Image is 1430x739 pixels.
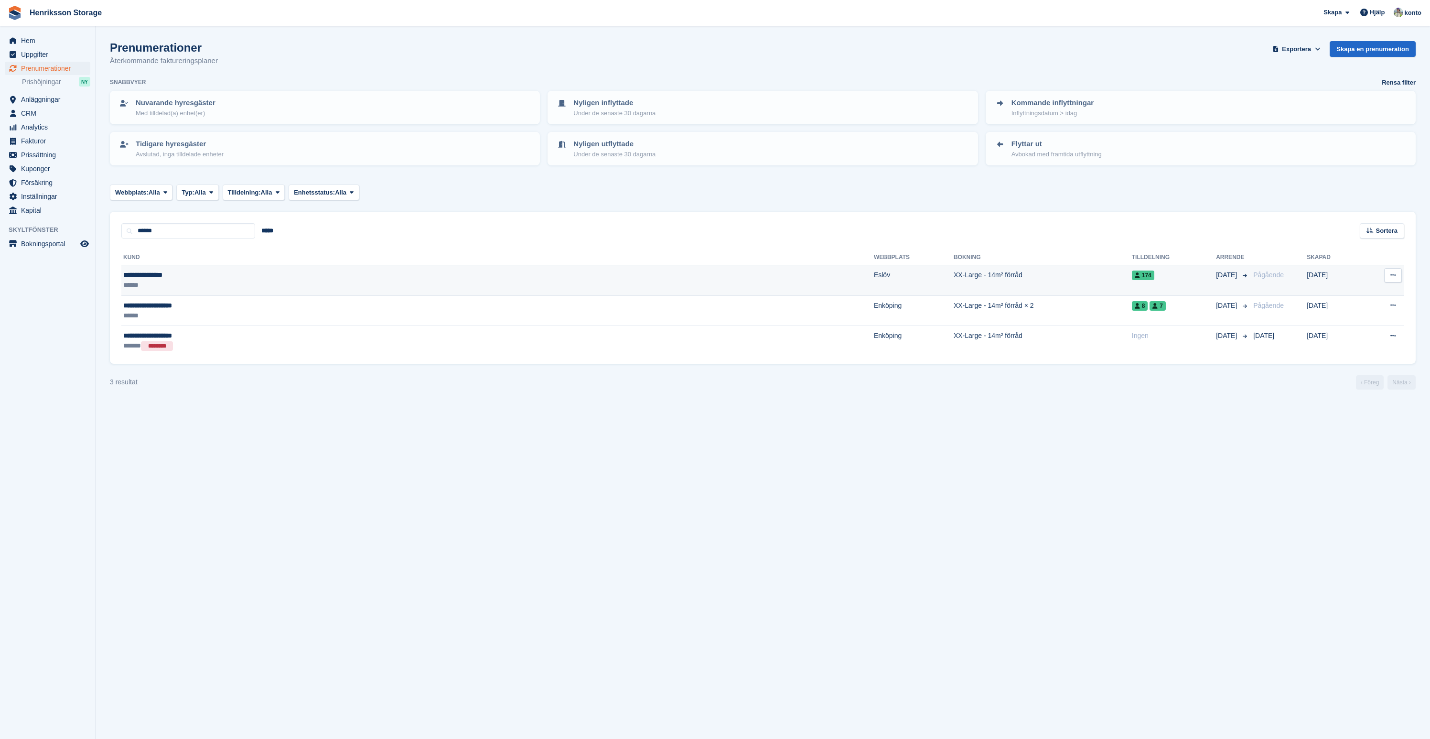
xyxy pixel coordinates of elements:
a: Rensa filter [1382,78,1416,87]
span: Kapital [21,204,78,217]
button: Enhetsstatus: Alla [289,185,359,200]
span: Sortera [1376,226,1398,236]
a: Nästa [1387,375,1416,390]
span: 8 [1132,301,1148,311]
p: Flyttar ut [1011,139,1102,150]
img: stora-icon-8386f47178a22dfd0bd8f6a31ec36ba5ce8667c1dd55bd0f319d3a0aa187defe.svg [8,6,22,20]
span: Hjälp [1370,8,1385,17]
a: menu [5,93,90,106]
a: Prishöjningar NY [22,76,90,87]
span: Fakturor [21,134,78,148]
div: 3 resultat [110,377,138,387]
span: Inställningar [21,190,78,203]
span: Hem [21,34,78,47]
p: Återkommande faktureringsplaner [110,55,218,66]
p: Nuvarande hyresgäster [136,98,215,109]
span: Skapa [1323,8,1342,17]
h6: Snabbvyer [110,78,146,87]
div: Ingen [1132,331,1216,341]
span: Pågående [1253,271,1284,279]
td: Enköping [874,326,954,356]
a: Skapa en prenumeration [1330,41,1416,57]
td: XX-Large - 14m² förråd [954,265,1132,296]
span: Alla [261,188,272,197]
p: Avbokad med framtida utflyttning [1011,150,1102,159]
a: Kommande inflyttningar Inflyttningsdatum > idag [987,92,1415,123]
p: Avslutad, inga tilldelade enheter [136,150,224,159]
a: menu [5,48,90,61]
span: CRM [21,107,78,120]
td: XX-Large - 14m² förråd × 2 [954,295,1132,326]
a: menu [5,107,90,120]
a: menu [5,204,90,217]
th: Bokning [954,250,1132,265]
th: Kund [121,250,874,265]
span: [DATE] [1253,332,1274,339]
button: Typ: Alla [176,185,218,200]
a: Henriksson Storage [26,5,106,21]
div: NY [79,77,90,87]
button: Tilldelning: Alla [223,185,285,200]
span: Tilldelning: [228,188,261,197]
span: Webbplats: [115,188,149,197]
a: Tidigare hyresgäster Avslutad, inga tilldelade enheter [111,133,539,164]
span: Prishöjningar [22,77,61,87]
a: Nuvarande hyresgäster Med tilldelad(a) enhet(er) [111,92,539,123]
th: Tilldelning [1132,250,1216,265]
td: Enköping [874,295,954,326]
td: XX-Large - 14m² förråd [954,326,1132,356]
a: menu [5,120,90,134]
span: Alla [194,188,206,197]
span: Alla [149,188,160,197]
p: Nyligen inflyttade [573,98,656,109]
a: Nyligen utflyttade Under de senaste 30 dagarna [548,133,977,164]
td: [DATE] [1307,265,1360,296]
span: konto [1405,8,1421,18]
span: 174 [1132,271,1154,280]
span: Kuponger [21,162,78,175]
span: Prissättning [21,148,78,162]
span: Typ: [182,188,194,197]
button: Exportera [1271,41,1322,57]
img: Daniel Axberg [1394,8,1403,17]
th: Webbplats [874,250,954,265]
a: menu [5,134,90,148]
p: Tidigare hyresgäster [136,139,224,150]
p: Med tilldelad(a) enhet(er) [136,109,215,118]
a: Tidigare [1356,375,1384,390]
a: menu [5,148,90,162]
button: Webbplats: Alla [110,185,172,200]
p: Nyligen utflyttade [573,139,656,150]
p: Kommande inflyttningar [1011,98,1094,109]
span: Alla [335,188,346,197]
a: Flyttar ut Avbokad med framtida utflyttning [987,133,1415,164]
a: Nyligen inflyttade Under de senaste 30 dagarna [548,92,977,123]
td: [DATE] [1307,295,1360,326]
a: meny [5,237,90,250]
span: Pågående [1253,302,1284,309]
span: Skyltfönster [9,225,95,235]
span: [DATE] [1216,270,1239,280]
th: Arrende [1216,250,1249,265]
p: Under de senaste 30 dagarna [573,150,656,159]
p: Under de senaste 30 dagarna [573,109,656,118]
span: Exportera [1282,44,1311,54]
span: 7 [1150,301,1166,311]
h1: Prenumerationer [110,41,218,54]
nav: Page [1354,375,1418,390]
a: menu [5,62,90,75]
a: Förhandsgranska butik [79,238,90,250]
span: Enhetsstatus: [294,188,335,197]
span: [DATE] [1216,301,1239,311]
a: menu [5,176,90,189]
a: menu [5,34,90,47]
p: Inflyttningsdatum > idag [1011,109,1094,118]
td: Eslöv [874,265,954,296]
span: Anläggningar [21,93,78,106]
td: [DATE] [1307,326,1360,356]
span: Uppgifter [21,48,78,61]
span: Analytics [21,120,78,134]
a: menu [5,162,90,175]
span: [DATE] [1216,331,1239,341]
th: Skapad [1307,250,1360,265]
